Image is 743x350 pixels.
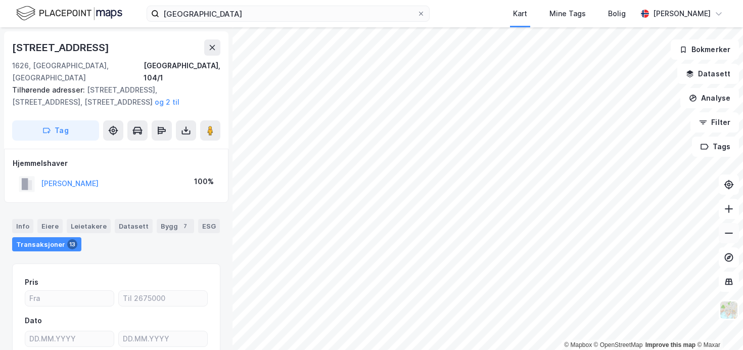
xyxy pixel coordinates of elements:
[653,8,711,20] div: [PERSON_NAME]
[564,341,592,348] a: Mapbox
[180,221,190,231] div: 7
[690,112,739,133] button: Filter
[16,5,122,22] img: logo.f888ab2527a4732fd821a326f86c7f29.svg
[25,331,114,346] input: DD.MM.YYYY
[198,219,220,233] div: ESG
[513,8,527,20] div: Kart
[37,219,63,233] div: Eiere
[13,157,220,169] div: Hjemmelshaver
[677,64,739,84] button: Datasett
[645,341,695,348] a: Improve this map
[594,341,643,348] a: OpenStreetMap
[549,8,586,20] div: Mine Tags
[119,291,207,306] input: Til 2675000
[719,300,738,320] img: Z
[12,237,81,251] div: Transaksjoner
[608,8,626,20] div: Bolig
[12,39,111,56] div: [STREET_ADDRESS]
[12,60,144,84] div: 1626, [GEOGRAPHIC_DATA], [GEOGRAPHIC_DATA]
[159,6,417,21] input: Søk på adresse, matrikkel, gårdeiere, leietakere eller personer
[671,39,739,60] button: Bokmerker
[692,137,739,157] button: Tags
[119,331,207,346] input: DD.MM.YYYY
[12,84,212,108] div: [STREET_ADDRESS], [STREET_ADDRESS], [STREET_ADDRESS]
[12,85,87,94] span: Tilhørende adresser:
[157,219,194,233] div: Bygg
[25,291,114,306] input: Fra
[67,219,111,233] div: Leietakere
[25,315,42,327] div: Dato
[680,88,739,108] button: Analyse
[67,239,77,249] div: 13
[692,301,743,350] iframe: Chat Widget
[12,120,99,141] button: Tag
[115,219,153,233] div: Datasett
[144,60,220,84] div: [GEOGRAPHIC_DATA], 104/1
[25,276,38,288] div: Pris
[692,301,743,350] div: Kontrollprogram for chat
[194,176,214,188] div: 100%
[12,219,33,233] div: Info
